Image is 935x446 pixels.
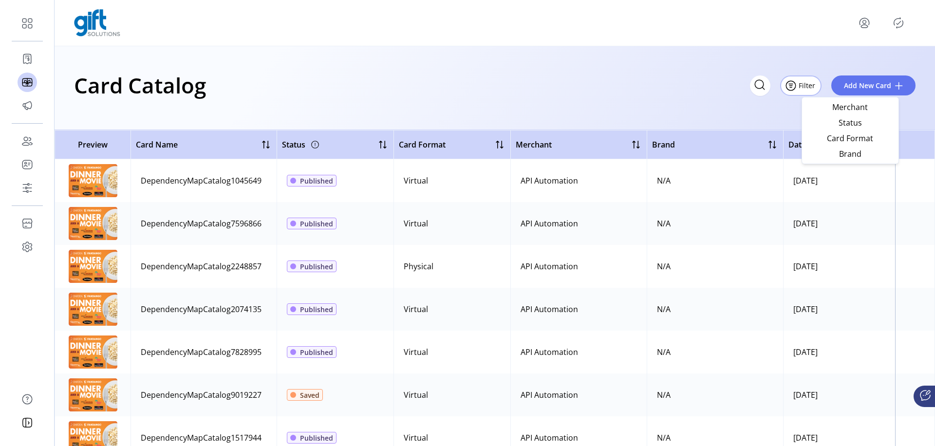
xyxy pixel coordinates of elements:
[783,245,900,288] td: [DATE]
[783,202,900,245] td: [DATE]
[141,346,262,358] div: DependencyMapCatalog7828995
[804,115,897,130] li: Status
[783,331,900,373] td: [DATE]
[521,432,578,444] div: API Automation
[844,80,891,91] span: Add New Card
[891,15,906,31] button: Publisher Panel
[141,175,262,186] div: DependencyMapCatalog1045649
[69,164,117,197] img: preview
[521,218,578,229] div: API Automation
[141,218,262,229] div: DependencyMapCatalog7596866
[750,75,770,96] input: Search
[69,378,117,411] img: preview
[783,288,900,331] td: [DATE]
[857,15,872,31] button: menu
[69,250,117,283] img: preview
[516,139,552,150] span: Merchant
[404,389,428,401] div: Virtual
[404,218,428,229] div: Virtual
[804,130,897,146] li: Card Format
[905,344,921,360] button: menu
[905,301,921,317] button: menu
[810,150,891,158] span: Brand
[300,347,333,357] span: Published
[905,173,921,188] button: menu
[810,119,891,127] span: Status
[810,103,891,111] span: Merchant
[399,139,446,150] span: Card Format
[300,219,333,229] span: Published
[141,303,262,315] div: DependencyMapCatalog2074135
[74,9,120,37] img: logo
[300,261,333,272] span: Published
[657,260,671,272] div: N/A
[521,175,578,186] div: API Automation
[300,304,333,315] span: Published
[74,68,206,102] h1: Card Catalog
[404,303,428,315] div: Virtual
[300,390,319,400] span: Saved
[657,346,671,358] div: N/A
[300,433,333,443] span: Published
[521,303,578,315] div: API Automation
[905,387,921,403] button: menu
[652,139,675,150] span: Brand
[780,75,822,96] button: Filter Button
[404,175,428,186] div: Virtual
[810,134,891,142] span: Card Format
[783,373,900,416] td: [DATE]
[300,176,333,186] span: Published
[69,335,117,369] img: preview
[657,175,671,186] div: N/A
[60,139,126,150] span: Preview
[521,346,578,358] div: API Automation
[657,389,671,401] div: N/A
[657,303,671,315] div: N/A
[799,80,815,91] span: Filter
[136,139,178,150] span: Card Name
[69,293,117,326] img: preview
[282,137,321,152] div: Status
[141,432,262,444] div: DependencyMapCatalog1517944
[141,260,262,272] div: DependencyMapCatalog2248857
[657,218,671,229] div: N/A
[404,260,433,272] div: Physical
[521,260,578,272] div: API Automation
[804,146,897,162] li: Brand
[831,75,916,95] button: Add New Card
[804,99,897,115] li: Merchant
[69,207,117,240] img: preview
[788,139,837,150] span: Date Created
[905,259,921,274] button: menu
[404,432,428,444] div: Virtual
[521,389,578,401] div: API Automation
[404,346,428,358] div: Virtual
[141,389,262,401] div: DependencyMapCatalog9019227
[657,432,671,444] div: N/A
[905,430,921,446] button: menu
[905,216,921,231] button: menu
[783,159,900,202] td: [DATE]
